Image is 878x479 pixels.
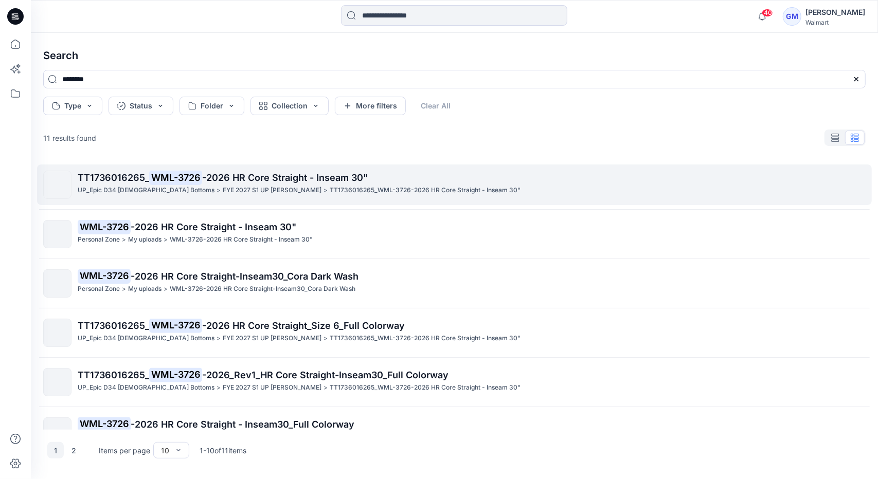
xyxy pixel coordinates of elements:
[217,382,221,393] p: >
[217,185,221,196] p: >
[200,445,246,456] p: 1 - 10 of 11 items
[99,445,150,456] p: Items per page
[324,333,328,344] p: >
[164,234,168,245] p: >
[43,97,102,115] button: Type
[37,312,872,353] a: TT1736016265_WML-3726-2026 HR Core Straight_Size 6_Full ColorwayUP_Epic D34 [DEMOGRAPHIC_DATA] Bo...
[202,320,405,331] span: -2026 HR Core Straight_Size 6_Full Colorway
[223,185,321,196] p: FYE 2027 S1 UP Missy Bottoms
[78,234,120,245] p: Personal Zone
[43,133,96,143] p: 11 results found
[762,9,773,17] span: 40
[164,284,168,294] p: >
[149,318,202,333] mark: WML-3726
[35,41,874,70] h4: Search
[78,382,214,393] p: UP_Epic D34 Ladies Bottoms
[66,442,82,458] button: 2
[335,97,406,115] button: More filters
[78,219,131,234] mark: WML-3726
[78,417,131,431] mark: WML-3726
[805,6,865,19] div: [PERSON_NAME]
[170,284,355,294] p: WML-3726-2026 HR Core Straight-Inseam30_Cora Dark Wash
[324,382,328,393] p: >
[324,185,328,196] p: >
[330,333,521,344] p: TT1736016265_WML-3726-2026 HR Core Straight - Inseam 30"
[330,185,521,196] p: TT1736016265_WML-3726-2026 HR Core Straight - Inseam 30"
[805,19,865,26] div: Walmart
[37,214,872,254] a: WML-3726-2026 HR Core Straight - Inseam 30"Personal Zone>My uploads>WML-3726-2026 HR Core Straigh...
[122,234,126,245] p: >
[37,164,872,205] a: TT1736016265_WML-3726-2026 HR Core Straight - Inseam 30"UP_Epic D34 [DEMOGRAPHIC_DATA] Bottoms>FY...
[250,97,329,115] button: Collection
[37,411,872,452] a: WML-3726-2026 HR Core Straight - Inseam30_Full ColorwayPersonal Zone>My uploads>WML-3726-2026 HR ...
[149,170,202,185] mark: WML-3726
[47,442,64,458] button: 1
[128,234,162,245] p: My uploads
[330,382,521,393] p: TT1736016265_WML-3726-2026 HR Core Straight - Inseam 30"
[170,234,313,245] p: WML-3726-2026 HR Core Straight - Inseam 30"
[202,172,368,183] span: -2026 HR Core Straight - Inseam 30"
[223,333,321,344] p: FYE 2027 S1 UP Missy Bottoms
[37,362,872,402] a: TT1736016265_WML-3726-2026_Rev1_HR Core Straight-Inseam30_Full ColorwayUP_Epic D34 [DEMOGRAPHIC_D...
[78,185,214,196] p: UP_Epic D34 Ladies Bottoms
[131,222,296,232] span: -2026 HR Core Straight - Inseam 30"
[131,419,354,430] span: -2026 HR Core Straight - Inseam30_Full Colorway
[180,97,244,115] button: Folder
[78,370,149,380] span: TT1736016265_
[78,320,149,331] span: TT1736016265_
[783,7,801,26] div: GM
[78,172,149,183] span: TT1736016265_
[122,284,126,294] p: >
[223,382,321,393] p: FYE 2027 S1 UP Missy Bottoms
[78,284,120,294] p: Personal Zone
[128,284,162,294] p: My uploads
[78,333,214,344] p: UP_Epic D34 Ladies Bottoms
[217,333,221,344] p: >
[149,367,202,382] mark: WML-3726
[78,269,131,283] mark: WML-3726
[109,97,173,115] button: Status
[161,445,169,456] div: 10
[202,370,449,380] span: -2026_Rev1_HR Core Straight-Inseam30_Full Colorway
[37,263,872,304] a: WML-3726-2026 HR Core Straight-Inseam30_Cora Dark WashPersonal Zone>My uploads>WML-3726-2026 HR C...
[131,271,359,282] span: -2026 HR Core Straight-Inseam30_Cora Dark Wash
